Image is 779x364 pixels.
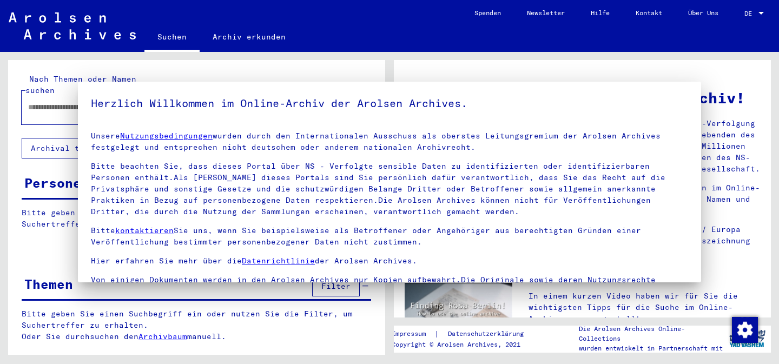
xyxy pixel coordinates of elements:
[91,274,688,297] p: Von einigen Dokumenten werden in den Arolsen Archives nur Kopien aufbewahrt.Die Originale sowie d...
[120,131,213,141] a: Nutzungsbedingungen
[91,225,688,248] p: Bitte Sie uns, wenn Sie beispielsweise als Betroffener oder Angehöriger aus berechtigten Gründen ...
[91,130,688,153] p: Unsere wurden durch den Internationalen Ausschuss als oberstes Leitungsgremium der Arolsen Archiv...
[242,256,315,266] a: Datenrichtlinie
[91,255,688,267] p: Hier erfahren Sie mehr über die der Arolsen Archives.
[91,161,688,217] p: Bitte beachten Sie, dass dieses Portal über NS - Verfolgte sensible Daten zu identifizierten oder...
[732,317,758,343] img: Zustimmung ändern
[115,226,174,235] a: kontaktieren
[91,95,688,112] h5: Herzlich Willkommen im Online-Archiv der Arolsen Archives.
